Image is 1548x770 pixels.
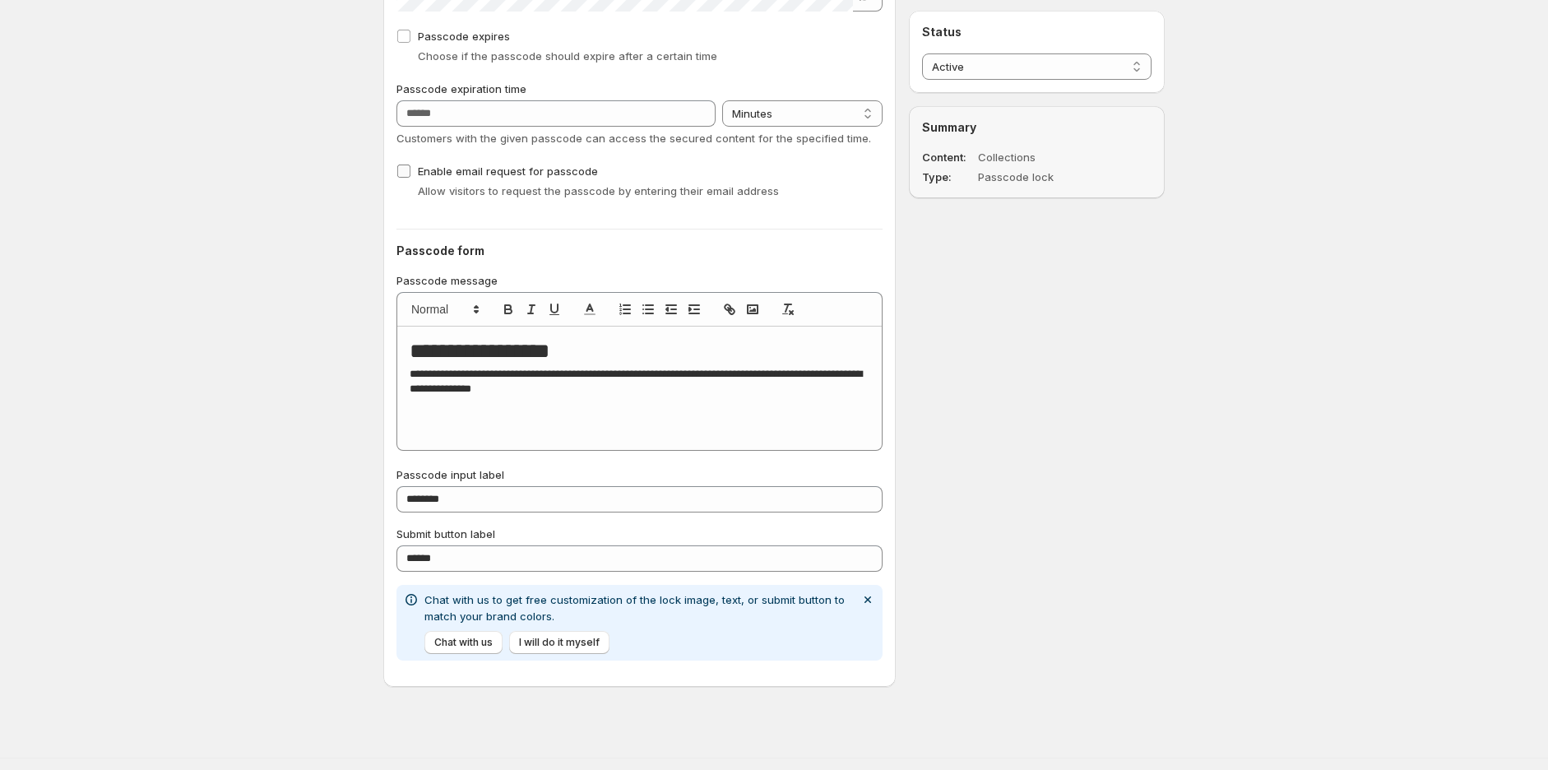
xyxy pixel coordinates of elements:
[434,636,493,649] span: Chat with us
[424,593,845,623] span: Chat with us to get free customization of the lock image, text, or submit button to match your br...
[418,49,717,63] span: Choose if the passcode should expire after a certain time
[922,149,975,165] dt: Content:
[978,169,1105,185] dd: Passcode lock
[396,468,504,481] span: Passcode input label
[418,165,598,178] span: Enable email request for passcode
[396,81,883,97] p: Passcode expiration time
[922,169,975,185] dt: Type:
[418,184,779,197] span: Allow visitors to request the passcode by entering their email address
[396,243,883,259] h2: Passcode form
[418,30,510,43] span: Passcode expires
[922,24,1152,40] h2: Status
[978,149,1105,165] dd: Collections
[396,130,883,146] p: Customers with the given passcode can access the secured content for the specified time.
[396,272,883,289] p: Passcode message
[396,527,495,540] span: Submit button label
[509,631,609,654] button: I will do it myself
[424,631,503,654] button: Chat with us
[922,119,1152,136] h2: Summary
[856,588,879,611] button: Dismiss notification
[519,636,600,649] span: I will do it myself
